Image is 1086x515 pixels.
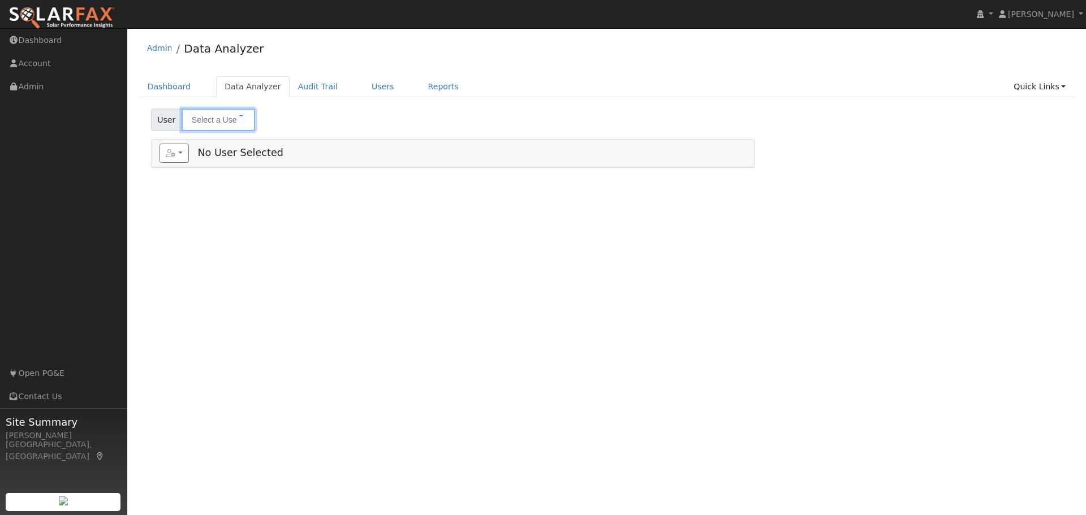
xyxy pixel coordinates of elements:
[151,109,182,131] span: User
[160,144,746,163] h5: No User Selected
[139,76,200,97] a: Dashboard
[147,44,173,53] a: Admin
[8,6,115,30] img: SolarFax
[184,42,264,55] a: Data Analyzer
[6,414,121,430] span: Site Summary
[363,76,403,97] a: Users
[420,76,467,97] a: Reports
[6,430,121,442] div: [PERSON_NAME]
[216,76,290,97] a: Data Analyzer
[95,452,105,461] a: Map
[182,109,255,131] input: Select a User
[59,496,68,505] img: retrieve
[6,439,121,462] div: [GEOGRAPHIC_DATA], [GEOGRAPHIC_DATA]
[1005,76,1074,97] a: Quick Links
[290,76,346,97] a: Audit Trail
[1008,10,1074,19] span: [PERSON_NAME]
